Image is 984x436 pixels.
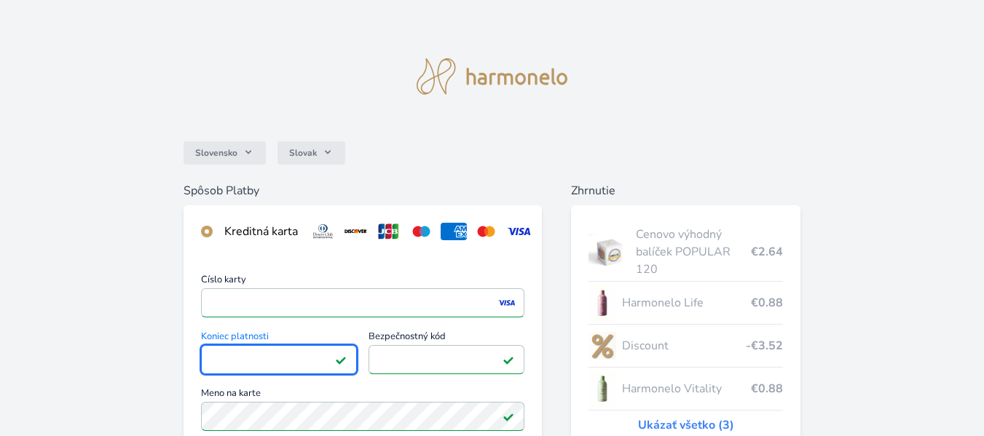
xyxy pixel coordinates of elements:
img: Pole je platné [335,354,347,365]
span: Harmonelo Vitality [622,380,751,397]
span: Discount [622,337,746,354]
h6: Spôsob Platby [184,182,542,199]
img: logo.svg [417,58,568,95]
span: €0.88 [751,380,783,397]
span: Slovak [289,147,317,159]
span: €0.88 [751,294,783,312]
button: Slovensko [184,141,266,165]
img: CLEAN_LIFE_se_stinem_x-lo.jpg [589,285,616,321]
span: Koniec platnosti [201,332,357,345]
span: €2.64 [751,243,783,261]
span: Číslo karty [201,275,524,288]
a: Ukázať všetko (3) [638,416,734,434]
h6: Zhrnutie [571,182,800,199]
img: maestro.svg [408,223,435,240]
img: CLEAN_VITALITY_se_stinem_x-lo.jpg [589,370,616,407]
input: Meno na kartePole je platné [201,402,524,431]
img: Pole je platné [503,354,514,365]
iframe: Iframe pre číslo karty [208,293,518,313]
img: jcb.svg [375,223,402,240]
span: -€3.52 [746,337,783,354]
span: Slovensko [195,147,237,159]
img: diners.svg [310,223,336,240]
span: Cenovo výhodný balíček POPULAR 120 [636,226,751,278]
span: Meno na karte [201,389,524,402]
span: Harmonelo Life [622,294,751,312]
iframe: Iframe pre bezpečnostný kód [375,349,518,370]
img: discover.svg [342,223,369,240]
img: Pole je platné [503,411,514,422]
div: Kreditná karta [224,223,298,240]
img: visa.svg [505,223,532,240]
img: mc.svg [473,223,500,240]
iframe: Iframe pre deň vypršania platnosti [208,349,350,370]
span: Bezpečnostný kód [369,332,524,345]
button: Slovak [278,141,345,165]
img: discount-lo.png [589,328,616,364]
img: popular.jpg [589,234,630,270]
img: visa [497,296,516,309]
img: amex.svg [441,223,468,240]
